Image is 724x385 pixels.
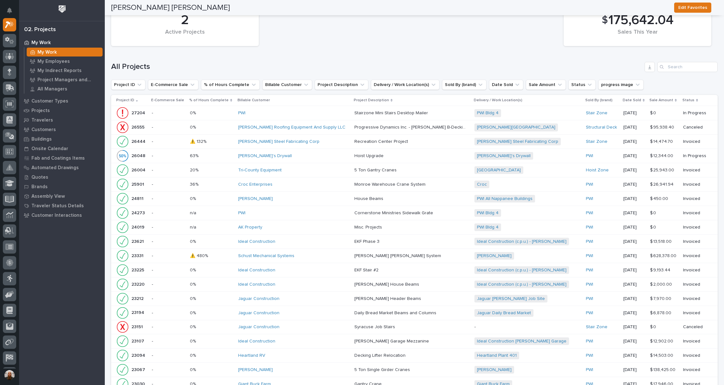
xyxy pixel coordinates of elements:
p: n/a [190,223,198,230]
tr: 2590125901 -36%36% Croc Enterprises Monroe Warehouse Crane SystemMonroe Warehouse Crane System Cr... [111,177,718,192]
a: [PERSON_NAME] [238,367,273,373]
a: Jaguar Daily Bread Market [477,310,531,316]
a: [PERSON_NAME] [238,196,273,202]
button: Status [568,80,596,90]
a: PWI [238,110,245,116]
p: 26004 [131,166,147,173]
input: Search [657,62,718,72]
a: PWI [586,339,593,344]
p: Projects [31,108,50,114]
p: 23331 [131,252,145,259]
a: PWI [586,225,593,230]
a: My Work [24,48,105,56]
p: Invoiced [683,253,707,259]
p: - [152,310,185,316]
p: [PERSON_NAME] House Beams [354,281,420,287]
p: 23220 [131,281,146,287]
a: Schust Mechanical Systems [238,253,294,259]
tr: 2644426444 -⚠️ 132%⚠️ 132% [PERSON_NAME] Steel Fabricating Corp Recreation Center ProjectRecreati... [111,135,718,149]
button: progress image [598,80,644,90]
p: 0% [190,195,197,202]
tr: 2319423194 -0%0% Jaguar Construction Daily Bread Market Beams and ColumnsDaily Bread Market Beams... [111,306,718,320]
a: Ideal Construction [238,239,275,244]
a: PWI [586,182,593,187]
p: [PERSON_NAME] [PERSON_NAME] System [354,252,442,259]
p: [DATE] [623,367,645,373]
a: PWI [586,310,593,316]
p: 36% [190,181,200,187]
a: [PERSON_NAME] [477,253,512,259]
p: $ 25,943.00 [650,166,675,173]
span: 175,642.04 [608,12,674,28]
a: PWI [586,353,593,358]
p: [DATE] [623,210,645,216]
p: Cornerstone Ministries Sidewalk Grate [354,209,434,216]
p: - [152,324,185,330]
a: Customers [19,125,105,134]
p: My Work [31,40,51,46]
a: PWI [586,268,593,273]
p: Stairzone Mini Stairs Desktop Mailer [354,109,429,116]
tr: 2322023220 -0%0% Ideal Construction [PERSON_NAME] House Beams[PERSON_NAME] House Beams Ideal Cons... [111,277,718,291]
tr: 2315123151 -0%0% Jaguar Construction Syracuse Job StairsSyracuse Job Stairs -Stair Zone [DATE]$ 0... [111,320,718,334]
p: [DATE] [623,182,645,187]
a: Ideal Construction (c.p.u.) - [PERSON_NAME] [477,268,566,273]
button: Edit Favorites [674,3,711,13]
p: $ 0 [650,323,657,330]
p: Invoiced [683,225,707,230]
p: Canceled [683,125,707,130]
p: 25901 [131,181,145,187]
a: My Work [19,38,105,47]
p: Invoiced [683,339,707,344]
a: Automated Drawings [19,163,105,172]
p: $ 628,378.00 [650,252,678,259]
p: $ 0 [650,209,657,216]
a: Jaguar [PERSON_NAME] Job Site [477,296,545,302]
p: 24811 [131,195,145,202]
a: Ideal Construction [238,339,275,344]
p: Sale Amount [649,97,673,104]
p: Travelers [31,117,53,123]
p: [DATE] [623,268,645,273]
p: $ 0 [650,109,657,116]
tr: 2306723067 -0%0% [PERSON_NAME] 5 Ton Single Girder Cranes5 Ton Single Girder Cranes [PERSON_NAME]... [111,363,718,377]
button: users-avatar [3,368,16,382]
tr: 2310723107 -0%0% Ideal Construction [PERSON_NAME] Garage Mezzanine[PERSON_NAME] Garage Mezzanine ... [111,334,718,348]
p: Invoiced [683,268,707,273]
button: Project Description [315,80,368,90]
p: 0% [190,123,197,130]
p: In Progress [683,153,707,159]
a: PWI Bldg 4 [477,110,499,116]
p: 0% [190,366,197,373]
p: Traveler Status Details [31,203,84,209]
h2: [PERSON_NAME] [PERSON_NAME] [111,3,230,12]
p: Invoiced [683,239,707,244]
a: Jaguar Construction [238,296,279,302]
p: Fab and Coatings Items [31,156,85,161]
a: Fab and Coatings Items [19,153,105,163]
a: Ideal Construction (c.p.u.) - [PERSON_NAME] [477,282,566,287]
p: My Indirect Reports [37,68,82,74]
p: [DATE] [623,282,645,287]
p: % of Hours Complete [189,97,229,104]
tr: 2309423094 -0%0% Heartland RV Decking Lifter RelocationDecking Lifter Relocation Heartland Plant ... [111,348,718,363]
p: 23067 [131,366,146,373]
a: Ideal Construction [PERSON_NAME] Garage [477,339,566,344]
p: [DATE] [623,225,645,230]
a: [GEOGRAPHIC_DATA] [477,168,521,173]
p: [DATE] [623,296,645,302]
a: Customer Types [19,96,105,106]
p: Decking Lifter Relocation [354,352,407,358]
p: Syracuse Job Stairs [354,323,396,330]
a: PWI [586,196,593,202]
p: 5 Ton Gantry Cranes [354,166,398,173]
a: Heartland RV [238,353,265,358]
p: [DATE] [623,139,645,144]
p: $ 12,344.00 [650,152,674,159]
p: 0% [190,337,197,344]
a: [PERSON_NAME][GEOGRAPHIC_DATA] [477,125,555,130]
p: - [152,153,185,159]
a: Heartland Plant 401 [477,353,517,358]
p: E-Commerce Sale [151,97,184,104]
button: Project ID [111,80,145,90]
